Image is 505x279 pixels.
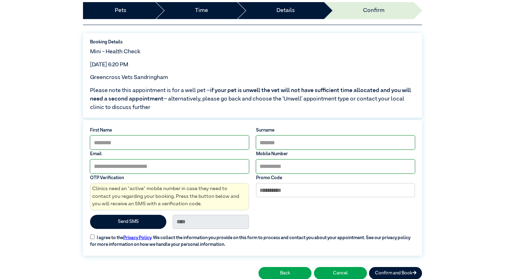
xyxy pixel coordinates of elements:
span: if your pet is unwell the vet will not have sufficient time allocated and you will need a second ... [90,88,411,102]
label: Promo Code [256,175,415,181]
label: First Name [90,127,249,134]
span: Mini - Health Check [90,49,140,55]
a: Pets [115,6,126,15]
input: I agree to thePrivacy Policy. We collect the information you provide on this form to process and ... [90,235,95,239]
a: Privacy Policy [123,236,151,240]
button: Send SMS [90,215,166,229]
label: Surname [256,127,415,134]
span: Greencross Vets Sandringham [90,75,168,80]
label: I agree to the . We collect the information you provide on this form to process and contact you a... [87,230,418,248]
label: Booking Details [90,39,415,46]
a: Time [195,6,208,15]
span: [DATE] 6:20 PM [90,62,128,68]
p: Clinics need an "active" mobile number in case they need to contact you regarding your booking. P... [90,183,249,210]
label: Email [90,151,249,157]
label: OTP Verification [90,175,249,181]
label: Mobile Number [256,151,415,157]
a: Details [277,6,295,15]
span: Please note this appointment is for a well pet – – alternatively, please go back and choose the ‘... [90,86,415,112]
